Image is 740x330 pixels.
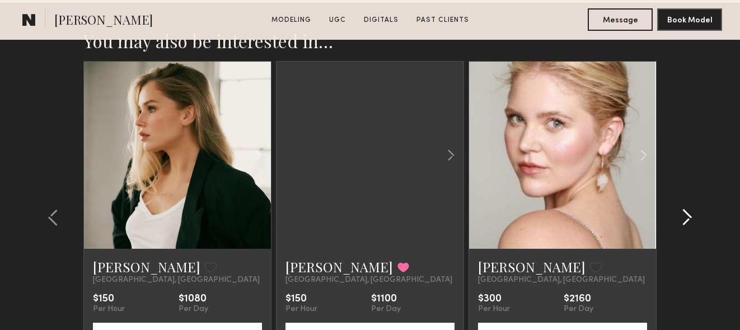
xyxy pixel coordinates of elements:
div: Per Day [371,305,401,314]
div: $1100 [371,294,401,305]
span: [PERSON_NAME] [54,11,153,31]
div: $1080 [179,294,208,305]
a: Past Clients [412,15,474,25]
a: Digitals [359,15,403,25]
div: Per Hour [478,305,510,314]
div: Per Hour [93,305,125,314]
span: [GEOGRAPHIC_DATA], [GEOGRAPHIC_DATA] [93,276,260,285]
div: $300 [478,294,510,305]
h2: You may also be interested in… [83,30,657,52]
span: [GEOGRAPHIC_DATA], [GEOGRAPHIC_DATA] [478,276,645,285]
a: [PERSON_NAME] [478,258,586,276]
button: Book Model [657,8,722,31]
button: Message [588,8,653,31]
a: UGC [325,15,350,25]
a: Book Model [657,15,722,24]
div: Per Day [179,305,208,314]
div: $2160 [564,294,593,305]
div: $150 [285,294,317,305]
span: [GEOGRAPHIC_DATA], [GEOGRAPHIC_DATA] [285,276,452,285]
a: [PERSON_NAME] [285,258,393,276]
div: Per Day [564,305,593,314]
a: Modeling [267,15,316,25]
div: $150 [93,294,125,305]
a: [PERSON_NAME] [93,258,200,276]
div: Per Hour [285,305,317,314]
